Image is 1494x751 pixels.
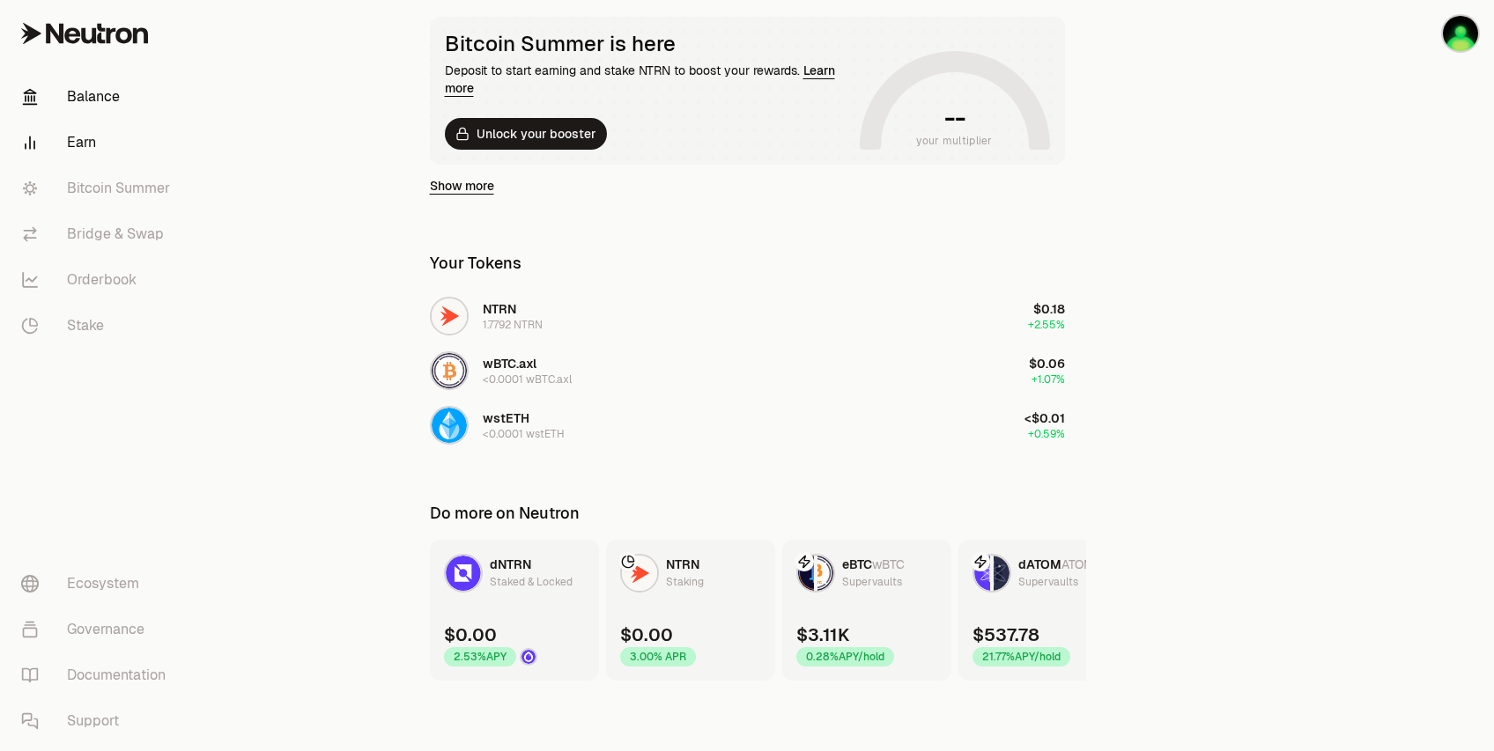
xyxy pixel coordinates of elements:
[916,132,993,150] span: your multiplier
[1443,16,1478,51] img: Blue Ledger
[1029,356,1065,372] span: $0.06
[419,290,1076,342] button: NTRN LogoNTRN1.7792 NTRN$0.18+2.55%
[7,607,190,652] a: Governance
[1033,301,1065,317] span: $0.18
[622,556,657,591] img: NTRN Logo
[666,556,699,572] span: NTRN
[490,556,531,572] span: dNTRN
[842,573,902,591] div: Supervaults
[782,540,951,681] a: eBTC LogowBTC LogoeBTCwBTCSupervaults$3.11K0.28%APY/hold
[445,62,853,97] div: Deposit to start earning and stake NTRN to boost your rewards.
[817,556,833,591] img: wBTC Logo
[444,622,497,647] div: $0.00
[445,118,607,150] button: Unlock your booster
[606,540,775,681] a: NTRN LogoNTRNStaking$0.003.00% APR
[521,650,536,664] img: Drop
[430,501,580,526] div: Do more on Neutron
[958,540,1128,681] a: dATOM LogoATOM LogodATOMATOMSupervaults$537.7821.77%APY/hold
[7,561,190,607] a: Ecosystem
[432,408,467,443] img: wstETH Logo
[445,32,853,56] div: Bitcoin Summer is here
[419,344,1076,397] button: wBTC.axl LogowBTC.axl<0.0001 wBTC.axl$0.06+1.07%
[430,251,521,276] div: Your Tokens
[620,647,696,666] div: 3.00% APR
[620,622,673,647] div: $0.00
[1032,372,1065,387] span: +1.07%
[7,74,190,120] a: Balance
[796,622,849,647] div: $3.11K
[7,166,190,211] a: Bitcoin Summer
[483,410,529,426] span: wstETH
[7,303,190,349] a: Stake
[430,540,599,681] a: dNTRN LogodNTRNStaked & Locked$0.002.53%APYDrop
[7,698,190,744] a: Support
[483,301,516,317] span: NTRN
[842,556,872,572] span: eBTC
[430,177,494,195] a: Show more
[666,573,704,591] div: Staking
[944,104,965,132] h1: --
[1018,573,1078,591] div: Supervaults
[432,298,467,334] img: NTRN Logo
[973,622,1039,647] div: $537.78
[798,556,814,591] img: eBTC Logo
[483,318,543,332] div: 1.7792 NTRN
[483,356,536,372] span: wBTC.axl
[7,120,190,166] a: Earn
[483,372,572,387] div: <0.0001 wBTC.axl
[796,647,894,666] div: 0.28% APY/hold
[1024,410,1065,426] span: <$0.01
[1028,318,1065,332] span: +2.55%
[1061,556,1094,572] span: ATOM
[7,652,190,698] a: Documentation
[1028,427,1065,441] span: +0.59%
[444,647,516,666] div: 2.53% APY
[490,573,573,591] div: Staked & Locked
[973,647,1070,666] div: 21.77% APY/hold
[994,556,1010,591] img: ATOM Logo
[872,556,905,572] span: wBTC
[419,399,1076,452] button: wstETH LogowstETH<0.0001 wstETH<$0.01+0.59%
[483,427,565,441] div: <0.0001 wstETH
[1018,556,1061,572] span: dATOM
[974,556,990,591] img: dATOM Logo
[7,257,190,303] a: Orderbook
[7,211,190,257] a: Bridge & Swap
[432,353,467,388] img: wBTC.axl Logo
[446,556,481,591] img: dNTRN Logo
